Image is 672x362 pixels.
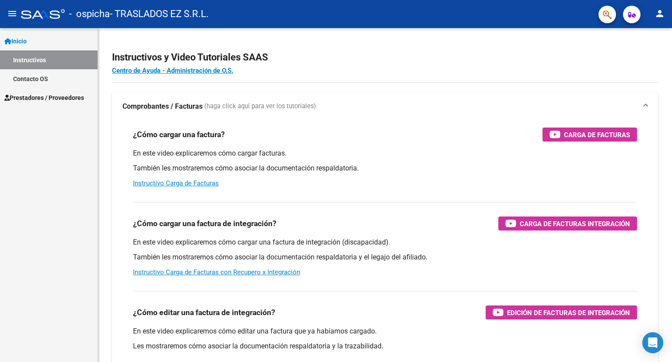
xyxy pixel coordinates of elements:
[133,238,637,247] p: En este video explicaremos cómo cargar una factura de integración (discapacidad).
[133,217,276,230] h3: ¿Cómo cargar una factura de integración?
[498,216,637,231] button: Carga de Facturas Integración
[112,92,658,121] mat-expansion-panel-header: Comprobantes / Facturas (haga click aquí para ver los tutoriales)
[642,332,663,353] div: Open Intercom Messenger
[112,67,233,75] a: Centro de Ayuda - Administración de O.S.
[564,129,630,140] span: Carga de Facturas
[4,93,84,103] span: Prestadores / Proveedores
[542,128,637,142] button: Carga de Facturas
[486,305,637,319] button: Edición de Facturas de integración
[133,341,637,351] p: Les mostraremos cómo asociar la documentación respaldatoria y la trazabilidad.
[507,307,630,318] span: Edición de Facturas de integración
[133,179,219,187] a: Instructivo Carga de Facturas
[133,149,637,158] p: En este video explicaremos cómo cargar facturas.
[7,8,17,19] mat-icon: menu
[133,128,225,141] h3: ¿Cómo cargar una factura?
[133,327,637,336] p: En este video explicaremos cómo editar una factura que ya habíamos cargado.
[133,252,637,262] p: También les mostraremos cómo asociar la documentación respaldatoria y el legajo del afiliado.
[112,49,658,66] h2: Instructivos y Video Tutoriales SAAS
[133,163,637,173] p: También les mostraremos cómo asociar la documentación respaldatoria.
[69,4,110,24] span: - ospicha
[133,268,300,276] a: Instructivo Carga de Facturas con Recupero x Integración
[520,218,630,229] span: Carga de Facturas Integración
[110,4,209,24] span: - TRASLADOS EZ S.R.L.
[122,102,203,111] strong: Comprobantes / Facturas
[654,8,665,19] mat-icon: person
[4,36,27,46] span: Inicio
[204,102,316,111] span: (haga click aquí para ver los tutoriales)
[133,306,275,319] h3: ¿Cómo editar una factura de integración?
